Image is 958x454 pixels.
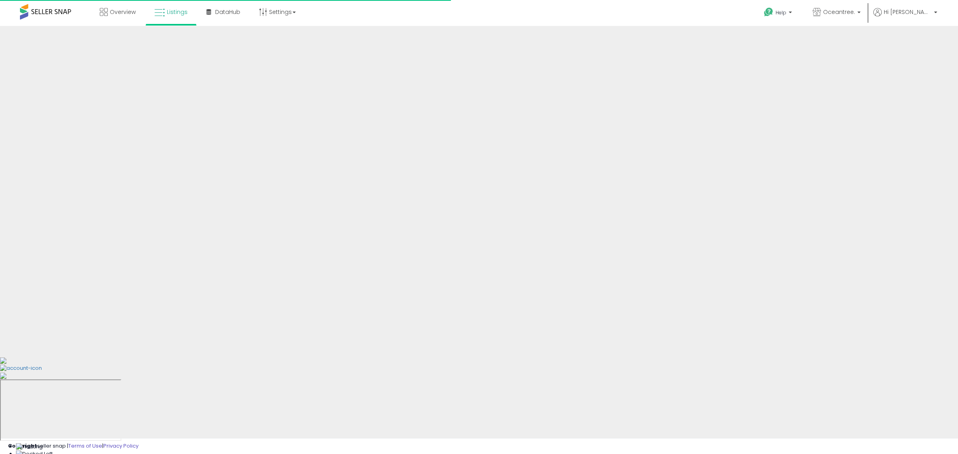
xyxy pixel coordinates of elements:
span: DataHub [215,8,240,16]
span: Listings [167,8,188,16]
img: Floating [16,443,43,451]
i: Get Help [764,7,774,17]
a: Help [758,1,800,26]
span: Help [776,9,786,16]
span: Overview [110,8,136,16]
a: Hi [PERSON_NAME] [873,8,937,26]
span: Oceantree. [823,8,855,16]
span: Hi [PERSON_NAME] [884,8,932,16]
